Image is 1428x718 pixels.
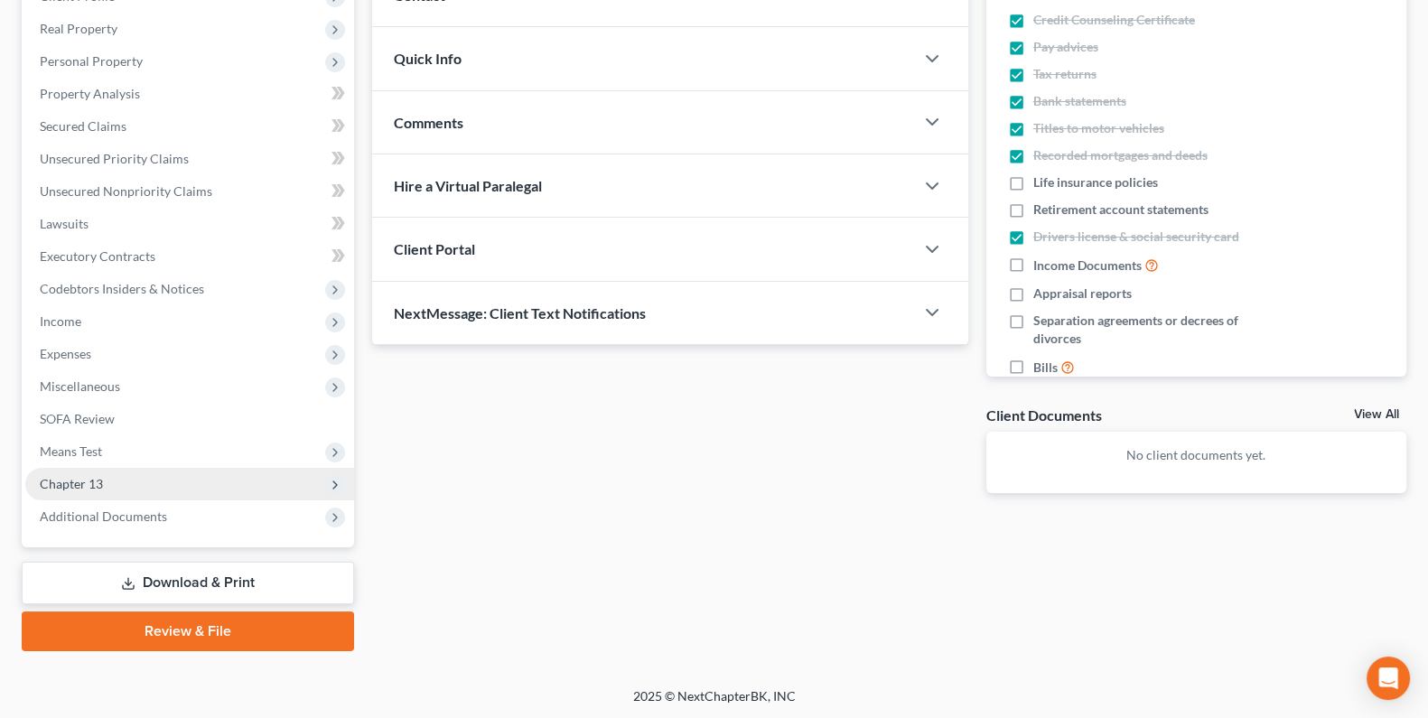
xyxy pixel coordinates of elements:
[40,21,117,36] span: Real Property
[40,346,91,361] span: Expenses
[394,304,646,322] span: NextMessage: Client Text Notifications
[25,175,354,208] a: Unsecured Nonpriority Claims
[394,114,463,131] span: Comments
[1033,312,1286,348] span: Separation agreements or decrees of divorces
[1033,11,1195,29] span: Credit Counseling Certificate
[1001,446,1392,464] p: No client documents yet.
[40,216,89,231] span: Lawsuits
[394,240,475,257] span: Client Portal
[40,118,126,134] span: Secured Claims
[40,378,120,394] span: Miscellaneous
[22,562,354,604] a: Download & Print
[1033,92,1126,110] span: Bank statements
[1033,284,1132,303] span: Appraisal reports
[40,313,81,329] span: Income
[40,443,102,459] span: Means Test
[1033,359,1058,377] span: Bills
[40,281,204,296] span: Codebtors Insiders & Notices
[25,240,354,273] a: Executory Contracts
[25,110,354,143] a: Secured Claims
[22,611,354,651] a: Review & File
[25,403,354,435] a: SOFA Review
[25,143,354,175] a: Unsecured Priority Claims
[1033,65,1097,83] span: Tax returns
[25,78,354,110] a: Property Analysis
[1033,119,1164,137] span: Titles to motor vehicles
[40,508,167,524] span: Additional Documents
[1367,657,1410,700] div: Open Intercom Messenger
[1033,38,1098,56] span: Pay advices
[394,50,462,67] span: Quick Info
[1033,256,1142,275] span: Income Documents
[986,406,1102,424] div: Client Documents
[40,53,143,69] span: Personal Property
[40,248,155,264] span: Executory Contracts
[40,151,189,166] span: Unsecured Priority Claims
[25,208,354,240] a: Lawsuits
[40,183,212,199] span: Unsecured Nonpriority Claims
[40,411,115,426] span: SOFA Review
[1033,146,1208,164] span: Recorded mortgages and deeds
[1033,228,1239,246] span: Drivers license & social security card
[1033,173,1158,191] span: Life insurance policies
[394,177,542,194] span: Hire a Virtual Paralegal
[40,476,103,491] span: Chapter 13
[1033,200,1209,219] span: Retirement account statements
[1354,408,1399,421] a: View All
[40,86,140,101] span: Property Analysis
